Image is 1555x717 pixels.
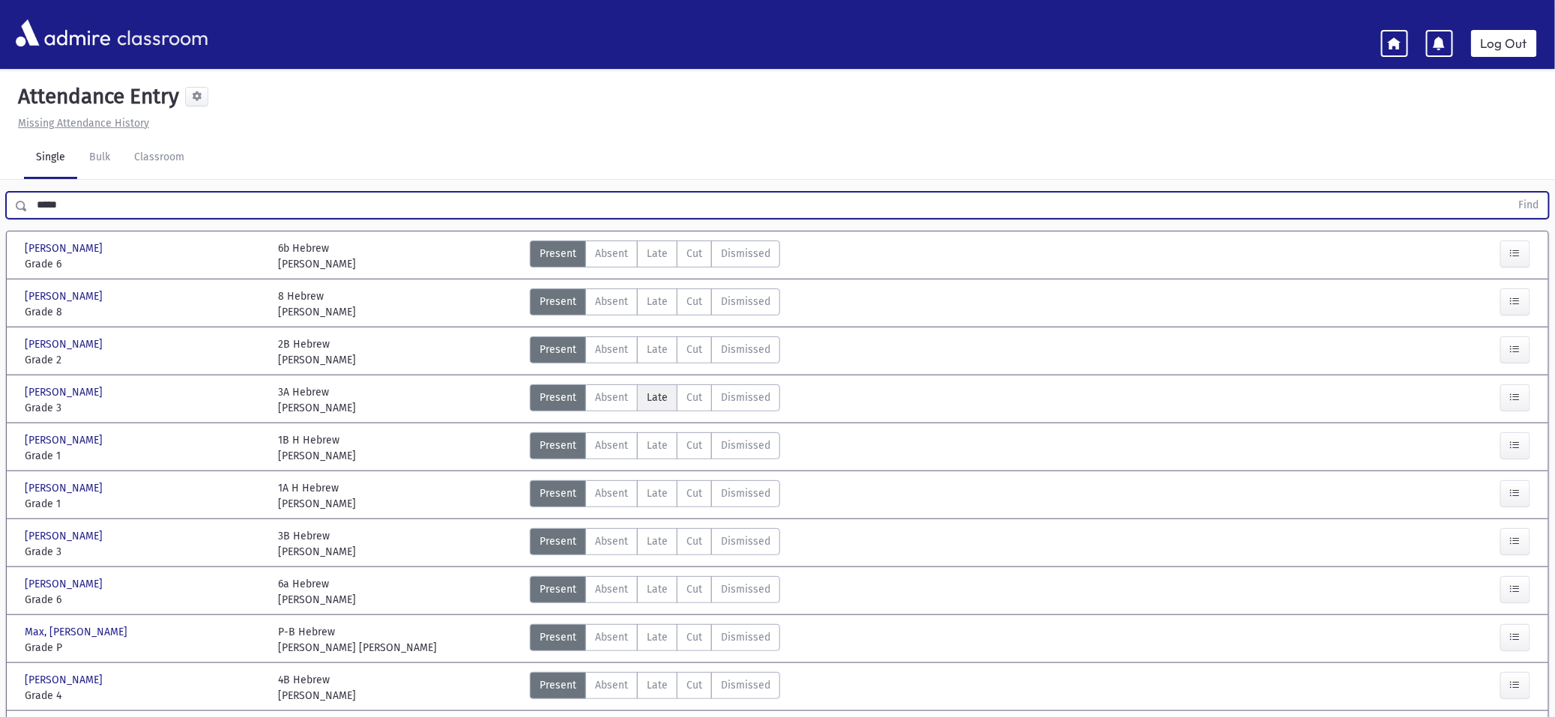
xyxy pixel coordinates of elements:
span: Grade 6 [25,592,263,608]
span: Cut [686,533,702,549]
span: Grade 3 [25,544,263,560]
span: Present [540,677,576,693]
div: 8 Hebrew [PERSON_NAME] [278,288,356,320]
span: Cut [686,629,702,645]
span: Absent [595,342,628,357]
span: Dismissed [721,246,770,261]
span: Present [540,629,576,645]
div: AttTypes [530,288,780,320]
button: Find [1510,193,1548,218]
span: Cut [686,581,702,597]
span: [PERSON_NAME] [25,384,106,400]
span: Present [540,485,576,501]
span: Late [647,677,668,693]
div: AttTypes [530,336,780,368]
h5: Attendance Entry [12,84,179,109]
span: Cut [686,485,702,501]
span: Cut [686,390,702,405]
div: AttTypes [530,384,780,416]
span: Absent [595,677,628,693]
span: Absent [595,246,628,261]
div: AttTypes [530,432,780,464]
span: Absent [595,438,628,453]
div: AttTypes [530,576,780,608]
span: Absent [595,533,628,549]
span: Grade 4 [25,688,263,704]
div: 3B Hebrew [PERSON_NAME] [278,528,356,560]
div: AttTypes [530,240,780,272]
span: Grade P [25,640,263,656]
div: 1A H Hebrew [PERSON_NAME] [278,480,356,512]
span: [PERSON_NAME] [25,432,106,448]
a: Missing Attendance History [12,117,149,130]
u: Missing Attendance History [18,117,149,130]
div: 6b Hebrew [PERSON_NAME] [278,240,356,272]
span: Dismissed [721,390,770,405]
div: AttTypes [530,528,780,560]
span: Grade 1 [25,496,263,512]
span: Cut [686,246,702,261]
span: classroom [114,13,208,53]
div: AttTypes [530,480,780,512]
span: Late [647,438,668,453]
span: Dismissed [721,342,770,357]
a: Log Out [1471,30,1537,57]
span: Late [647,629,668,645]
div: P-B Hebrew [PERSON_NAME] [PERSON_NAME] [278,624,437,656]
span: Max, [PERSON_NAME] [25,624,130,640]
span: Late [647,390,668,405]
span: Late [647,342,668,357]
div: AttTypes [530,624,780,656]
span: Present [540,390,576,405]
div: 6a Hebrew [PERSON_NAME] [278,576,356,608]
a: Bulk [77,137,122,179]
span: Cut [686,677,702,693]
span: Present [540,438,576,453]
span: Dismissed [721,581,770,597]
span: Present [540,246,576,261]
span: Late [647,533,668,549]
span: Grade 2 [25,352,263,368]
span: Absent [595,581,628,597]
span: Absent [595,390,628,405]
span: Dismissed [721,294,770,309]
img: AdmirePro [12,16,114,50]
span: Grade 6 [25,256,263,272]
span: Dismissed [721,438,770,453]
span: Late [647,246,668,261]
div: 1B H Hebrew [PERSON_NAME] [278,432,356,464]
span: Absent [595,294,628,309]
span: Late [647,581,668,597]
span: Grade 1 [25,448,263,464]
span: Cut [686,438,702,453]
span: Absent [595,629,628,645]
span: [PERSON_NAME] [25,336,106,352]
span: [PERSON_NAME] [25,672,106,688]
a: Single [24,137,77,179]
span: Dismissed [721,629,770,645]
span: [PERSON_NAME] [25,480,106,496]
span: Absent [595,485,628,501]
span: [PERSON_NAME] [25,288,106,304]
div: AttTypes [530,672,780,704]
span: Grade 3 [25,400,263,416]
span: [PERSON_NAME] [25,528,106,544]
span: Dismissed [721,533,770,549]
span: Cut [686,294,702,309]
a: Classroom [122,137,196,179]
span: Dismissed [721,677,770,693]
span: Present [540,342,576,357]
span: Cut [686,342,702,357]
span: Late [647,485,668,501]
span: Late [647,294,668,309]
span: [PERSON_NAME] [25,576,106,592]
span: Present [540,581,576,597]
div: 2B Hebrew [PERSON_NAME] [278,336,356,368]
div: 4B Hebrew [PERSON_NAME] [278,672,356,704]
span: Dismissed [721,485,770,501]
span: Grade 8 [25,304,263,320]
span: Present [540,533,576,549]
span: [PERSON_NAME] [25,240,106,256]
div: 3A Hebrew [PERSON_NAME] [278,384,356,416]
span: Present [540,294,576,309]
